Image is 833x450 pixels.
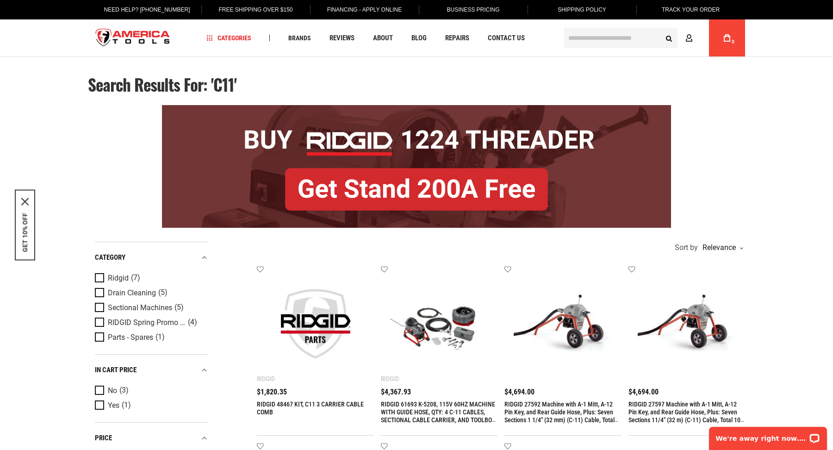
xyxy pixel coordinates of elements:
span: About [373,35,393,42]
span: $1,820.35 [257,388,287,396]
span: (4) [188,319,197,326]
a: 0 [718,19,736,56]
button: GET 10% OFF [21,213,29,252]
span: Sectional Machines [108,304,172,312]
span: (5) [174,304,184,312]
div: Relevance [700,244,743,251]
a: Ridgid (7) [95,273,206,283]
span: (5) [158,289,168,297]
a: Brands [284,32,315,44]
button: Search [660,29,678,47]
span: Drain Cleaning [108,289,156,297]
a: No (3) [95,386,206,396]
img: America Tools [88,21,178,56]
a: About [369,32,397,44]
span: (1) [122,401,131,409]
span: Sort by [675,244,698,251]
a: Reviews [325,32,359,44]
span: Repairs [445,35,469,42]
button: Close [21,198,29,206]
a: Categories [203,32,255,44]
span: (7) [131,274,140,282]
a: store logo [88,21,178,56]
a: Yes (1) [95,400,206,411]
span: Blog [411,35,427,42]
span: No [108,387,117,395]
span: Parts - Spares [108,333,153,342]
img: RIDGID 48467 KIT, C11 3 CARRIER CABLE COMB [266,275,365,373]
span: Search results for: 'c11' [88,72,236,96]
a: Contact Us [484,32,529,44]
img: RIDGID 61693 K-5208, 115V 60HZ MACHINE WITH GUIDE HOSE, QTY: 4 C-11 CABLES, SECTIONAL CABLE CARRI... [390,275,489,373]
svg: close icon [21,198,29,206]
a: RIDGID 61693 K-5208, 115V 60HZ MACHINE WITH GUIDE HOSE, QTY: 4 C-11 CABLES, SECTIONAL CABLE CARRI... [381,400,496,431]
div: Ridgid [381,375,399,382]
img: BOGO: Buy RIDGID® 1224 Threader, Get Stand 200A Free! [162,105,671,228]
span: Contact Us [488,35,525,42]
a: Blog [407,32,431,44]
span: $4,367.93 [381,388,411,396]
span: Brands [288,35,311,41]
span: Ridgid [108,274,129,282]
a: Repairs [441,32,473,44]
span: (1) [155,333,165,341]
img: RIDGID 27597 Machine with A-1 Mitt, A-12 Pin Key, and Rear Guide Hose, Plus: Seven Sections 11/4 [638,275,736,373]
a: Sectional Machines (5) [95,303,206,313]
a: Parts - Spares (1) [95,332,206,343]
span: $4,694.00 [628,388,659,396]
a: RIDGID Spring Promo 2025 (4) [95,318,206,328]
a: RIDGID 27592 Machine with A-1 Mitt, A-12 Pin Key, and Rear Guide Hose, Plus: Seven Sections 1 1/4... [504,400,619,439]
div: In cart price [95,364,208,376]
a: RIDGID 27597 Machine with A-1 Mitt, A-12 Pin Key, and Rear Guide Hose, Plus: Seven Sections 11/4"... [628,400,745,439]
span: Yes [108,401,119,410]
span: (3) [119,387,129,394]
div: category [95,251,208,264]
a: Drain Cleaning (5) [95,288,206,298]
span: Reviews [329,35,354,42]
img: RIDGID 27592 Machine with A-1 Mitt, A-12 Pin Key, and Rear Guide Hose, Plus: Seven Sections 1 1/4 [514,275,612,373]
span: $4,694.00 [504,388,535,396]
div: price [95,432,208,444]
div: Ridgid [257,375,275,382]
span: 0 [732,39,734,44]
a: RIDGID 48467 KIT, C11 3 CARRIER CABLE COMB [257,400,364,416]
span: Shipping Policy [558,6,606,13]
a: BOGO: Buy RIDGID® 1224 Threader, Get Stand 200A Free! [162,105,671,112]
iframe: LiveChat chat widget [703,421,833,450]
span: RIDGID Spring Promo 2025 [108,319,186,327]
span: Categories [207,35,251,41]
